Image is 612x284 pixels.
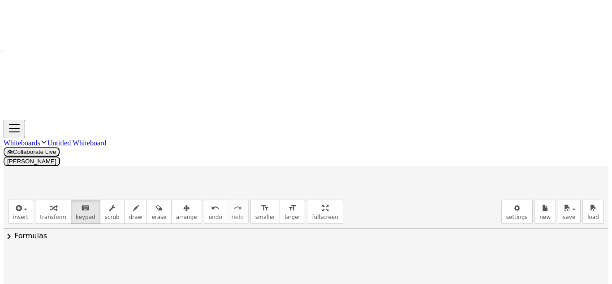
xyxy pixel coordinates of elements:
[284,214,300,220] span: larger
[288,203,297,214] i: format_size
[233,203,242,214] i: redo
[582,200,604,224] button: load
[8,200,33,224] button: insert
[506,214,528,220] span: settings
[13,214,28,220] span: insert
[558,200,581,224] button: save
[105,214,120,220] span: scrub
[4,231,14,242] span: chevron_right
[211,203,220,214] i: undo
[307,200,343,224] button: fullscreen
[4,157,60,166] button: [PERSON_NAME]
[261,203,269,214] i: format_size
[151,214,166,220] span: erase
[47,139,107,147] a: Untitled Whiteboard
[171,200,202,224] button: arrange
[501,200,533,224] button: settings
[539,214,551,220] span: new
[71,200,100,224] button: keyboardkeypad
[312,214,338,220] span: fullscreen
[76,214,95,220] span: keypad
[176,214,197,220] span: arrange
[147,200,171,224] button: erase
[280,200,305,224] button: format_sizelarger
[129,214,142,220] span: draw
[227,200,249,224] button: redoredo
[204,200,227,224] button: undoundo
[209,214,222,220] span: undo
[255,214,275,220] span: smaller
[100,200,125,224] button: scrub
[250,200,280,224] button: format_sizesmaller
[4,139,40,147] a: Whiteboards
[563,214,575,220] span: save
[4,120,25,138] button: Toggle navigation
[534,200,556,224] button: new
[232,214,244,220] span: redo
[81,203,90,214] i: keyboard
[4,229,608,243] button: chevron_rightFormulas
[35,200,71,224] button: transform
[4,147,60,157] button: Collaborate Live
[587,214,599,220] span: load
[40,214,66,220] span: transform
[124,200,147,224] button: draw
[7,158,56,165] span: [PERSON_NAME]
[7,149,56,155] span: Collaborate Live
